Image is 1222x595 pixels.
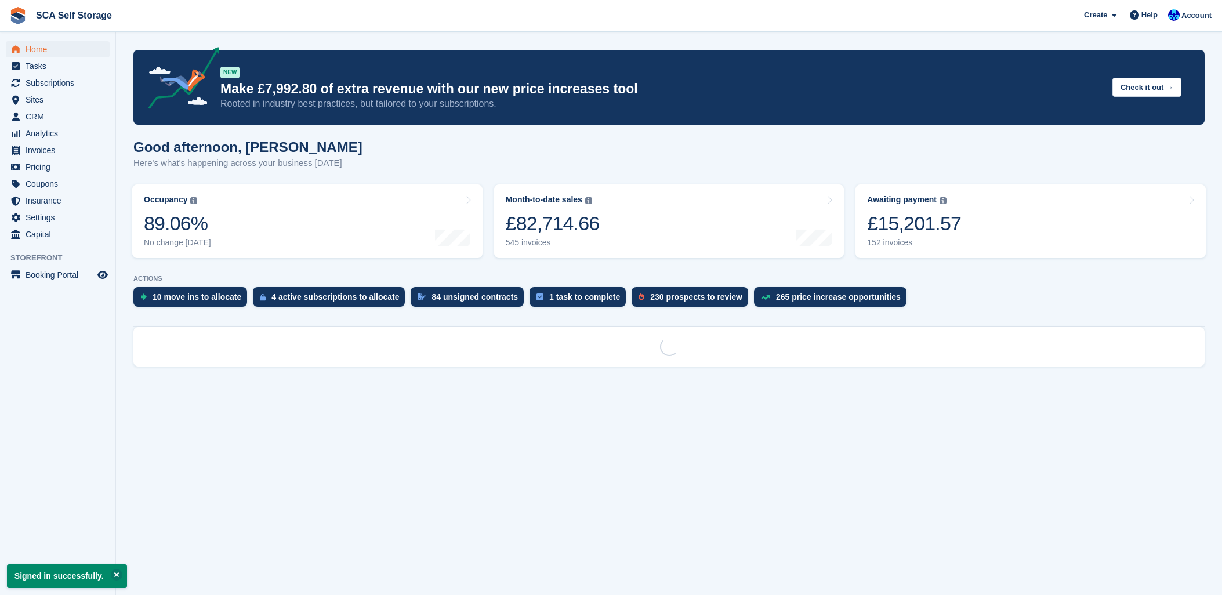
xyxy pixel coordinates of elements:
div: Awaiting payment [867,195,937,205]
img: contract_signature_icon-13c848040528278c33f63329250d36e43548de30e8caae1d1a13099fd9432cc5.svg [418,293,426,300]
a: menu [6,267,110,283]
a: 265 price increase opportunities [754,287,912,313]
span: Insurance [26,193,95,209]
img: Kelly Neesham [1168,9,1180,21]
div: 545 invoices [506,238,600,248]
img: task-75834270c22a3079a89374b754ae025e5fb1db73e45f91037f5363f120a921f8.svg [536,293,543,300]
img: icon-info-grey-7440780725fd019a000dd9b08b2336e03edf1995a4989e88bcd33f0948082b44.svg [585,197,592,204]
a: menu [6,58,110,74]
span: Pricing [26,159,95,175]
button: Check it out → [1112,78,1181,97]
span: Create [1084,9,1107,21]
a: menu [6,41,110,57]
p: Signed in successfully. [7,564,127,588]
a: menu [6,92,110,108]
a: menu [6,226,110,242]
span: Sites [26,92,95,108]
div: 4 active subscriptions to allocate [271,292,399,302]
a: menu [6,142,110,158]
a: menu [6,209,110,226]
a: Preview store [96,268,110,282]
a: menu [6,193,110,209]
div: NEW [220,67,240,78]
div: 265 price increase opportunities [776,292,901,302]
img: price_increase_opportunities-93ffe204e8149a01c8c9dc8f82e8f89637d9d84a8eef4429ea346261dce0b2c0.svg [761,295,770,300]
img: active_subscription_to_allocate_icon-d502201f5373d7db506a760aba3b589e785aa758c864c3986d89f69b8ff3... [260,293,266,301]
p: Make £7,992.80 of extra revenue with our new price increases tool [220,81,1103,97]
a: menu [6,176,110,192]
a: Occupancy 89.06% No change [DATE] [132,184,483,258]
a: Awaiting payment £15,201.57 152 invoices [855,184,1206,258]
div: 84 unsigned contracts [431,292,518,302]
span: Storefront [10,252,115,264]
a: 10 move ins to allocate [133,287,253,313]
a: menu [6,159,110,175]
a: menu [6,75,110,91]
img: stora-icon-8386f47178a22dfd0bd8f6a31ec36ba5ce8667c1dd55bd0f319d3a0aa187defe.svg [9,7,27,24]
span: Coupons [26,176,95,192]
div: 152 invoices [867,238,961,248]
div: 1 task to complete [549,292,620,302]
a: 84 unsigned contracts [411,287,530,313]
img: icon-info-grey-7440780725fd019a000dd9b08b2336e03edf1995a4989e88bcd33f0948082b44.svg [940,197,947,204]
p: Here's what's happening across your business [DATE] [133,157,362,170]
img: move_ins_to_allocate_icon-fdf77a2bb77ea45bf5b3d319d69a93e2d87916cf1d5bf7949dd705db3b84f3ca.svg [140,293,147,300]
span: Help [1141,9,1158,21]
div: Occupancy [144,195,187,205]
div: 89.06% [144,212,211,235]
a: 1 task to complete [530,287,632,313]
div: Month-to-date sales [506,195,582,205]
div: £82,714.66 [506,212,600,235]
span: Booking Portal [26,267,95,283]
span: Home [26,41,95,57]
span: Analytics [26,125,95,142]
a: menu [6,125,110,142]
div: 10 move ins to allocate [153,292,241,302]
img: icon-info-grey-7440780725fd019a000dd9b08b2336e03edf1995a4989e88bcd33f0948082b44.svg [190,197,197,204]
a: Month-to-date sales £82,714.66 545 invoices [494,184,844,258]
span: Subscriptions [26,75,95,91]
a: menu [6,108,110,125]
span: Capital [26,226,95,242]
span: CRM [26,108,95,125]
p: ACTIONS [133,275,1205,282]
p: Rooted in industry best practices, but tailored to your subscriptions. [220,97,1103,110]
h1: Good afternoon, [PERSON_NAME] [133,139,362,155]
span: Invoices [26,142,95,158]
a: 230 prospects to review [632,287,754,313]
span: Settings [26,209,95,226]
a: 4 active subscriptions to allocate [253,287,411,313]
span: Account [1181,10,1212,21]
a: SCA Self Storage [31,6,117,25]
div: No change [DATE] [144,238,211,248]
img: prospect-51fa495bee0391a8d652442698ab0144808aea92771e9ea1ae160a38d050c398.svg [639,293,644,300]
div: £15,201.57 [867,212,961,235]
div: 230 prospects to review [650,292,742,302]
span: Tasks [26,58,95,74]
img: price-adjustments-announcement-icon-8257ccfd72463d97f412b2fc003d46551f7dbcb40ab6d574587a9cd5c0d94... [139,47,220,113]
